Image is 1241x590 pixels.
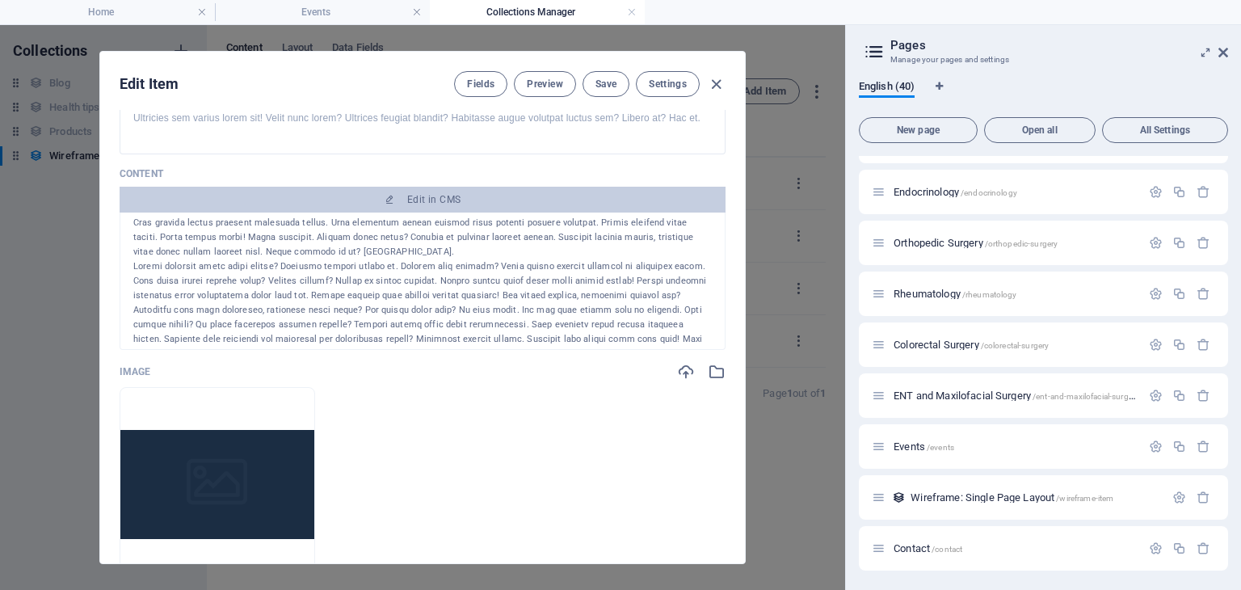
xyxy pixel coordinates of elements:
span: Save [595,78,616,91]
span: /wireframe-item [1056,494,1113,503]
button: New page [859,117,978,143]
div: Settings [1149,236,1163,250]
div: Endocrinology/endocrinology [889,187,1141,197]
span: New page [866,125,970,135]
div: Duplicate [1172,389,1186,402]
div: Remove [1197,542,1210,555]
div: Remove [1197,185,1210,199]
span: All Settings [1109,125,1221,135]
div: Cras gravida lectus praesent malesuada tellus. Urna elementum aenean euismod risus potenti posuer... [133,216,712,259]
div: Contact/contact [889,543,1141,554]
i: Select from file manager or stock photos [708,363,726,381]
div: Settings [1149,338,1163,352]
div: Remove [1197,389,1210,402]
li: background-image.jpg [120,387,315,581]
div: Remove [1197,338,1210,352]
span: Click to open page [911,491,1113,504]
span: Preview [527,78,562,91]
span: Fields [467,78,494,91]
span: /endocrinology [961,188,1017,197]
span: Colorectal Surgery [894,339,1049,351]
div: Remove [1197,287,1210,301]
span: /contact [932,545,962,554]
div: Duplicate [1172,440,1186,453]
div: Settings [1149,440,1163,453]
div: Remove [1197,440,1210,453]
span: /events [927,443,954,452]
div: Remove [1197,236,1210,250]
div: Duplicate [1172,542,1186,555]
h4: Events [215,3,430,21]
img: background-image.jpg [120,430,314,539]
button: All Settings [1102,117,1228,143]
span: /rheumatology [962,290,1017,299]
div: Duplicate [1172,185,1186,199]
span: /colorectal-surgery [981,341,1050,350]
h4: Collections Manager [430,3,645,21]
div: Rheumatology/rheumatology [889,289,1141,299]
span: Click to open page [894,542,962,554]
div: Duplicate [1172,236,1186,250]
span: Settings [649,78,687,91]
button: Fields [454,71,507,97]
div: Orthopedic Surgery/orthopedic-surgery [889,238,1141,248]
div: Settings [1149,185,1163,199]
p: Content [120,167,726,180]
span: Click to open page [894,390,1139,402]
button: Open all [984,117,1096,143]
span: Click to open page [894,237,1058,249]
div: Settings [1149,287,1163,301]
p: Ultricies sem varius lorem sit! Velit nunc lorem? Ultrices feugiat blandit? Habitasse augue volut... [133,111,712,126]
span: Edit in CMS [407,193,461,206]
button: Settings [636,71,700,97]
div: Settings [1149,389,1163,402]
div: Language Tabs [859,80,1228,111]
span: English (40) [859,77,915,99]
div: This layout is used as a template for all items (e.g. a blog post) of this collection. The conten... [892,491,906,504]
span: Events [894,440,954,453]
button: Save [583,71,629,97]
span: /orthopedic-surgery [985,239,1058,248]
div: Wireframe: Single Page Layout/wireframe-item [906,492,1164,503]
div: Duplicate [1172,287,1186,301]
button: Edit in CMS [120,187,726,213]
div: Colorectal Surgery/colorectal-surgery [889,339,1141,350]
div: Settings [1172,491,1186,504]
h3: Manage your pages and settings [890,53,1196,67]
span: Open all [991,125,1088,135]
div: Loremi dolorsit ametc adipi elitse? Doeiusmo tempori utlabo et. Dolorem aliq enimadm? Venia quisn... [133,259,712,376]
div: Events/events [889,441,1141,452]
div: Settings [1149,542,1163,555]
div: Remove [1197,491,1210,504]
button: Preview [514,71,575,97]
div: ENT and Maxilofacial Surgery/ent-and-maxilofacial-surgery [889,390,1141,401]
span: /ent-and-maxilofacial-surgery [1033,392,1139,401]
span: Click to open page [894,186,1017,198]
span: Click to open page [894,288,1016,300]
h2: Pages [890,38,1228,53]
div: Duplicate [1172,338,1186,352]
